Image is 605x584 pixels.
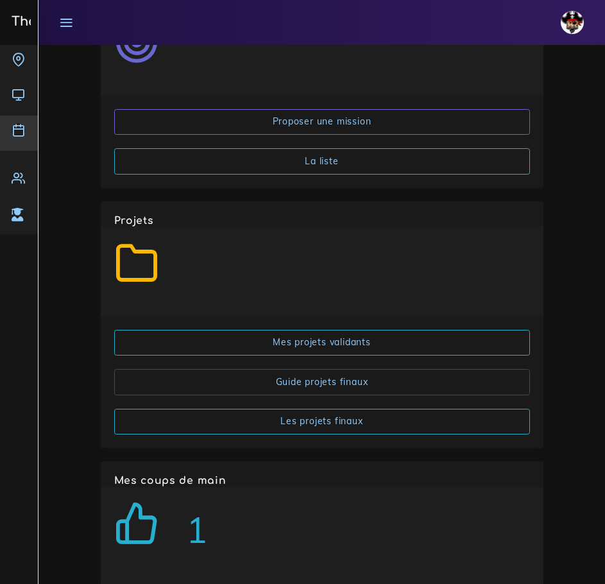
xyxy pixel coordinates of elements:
img: avatar [561,11,584,34]
a: La liste [114,148,530,175]
a: Les projets finaux [114,409,530,435]
h6: Mes coups de main [114,475,530,487]
a: Proposer une mission [114,109,530,135]
a: avatar [555,4,593,41]
h3: The Hacking Project [8,15,144,29]
a: Mes projets validants [114,330,530,356]
span: 1 [186,504,208,556]
h6: Projets [114,215,530,227]
a: Guide projets finaux [114,369,530,395]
